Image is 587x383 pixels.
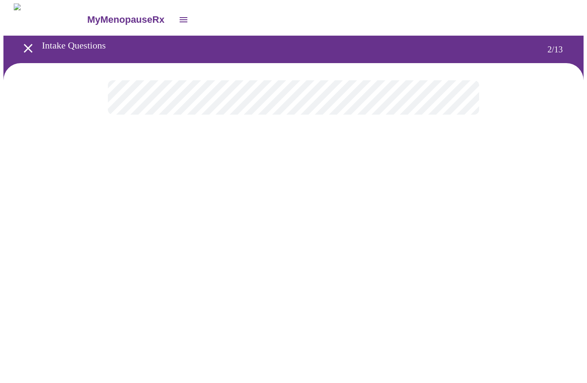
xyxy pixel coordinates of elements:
[86,5,173,35] a: MyMenopauseRx
[547,45,573,55] h3: 2 / 13
[173,9,194,30] button: open drawer
[42,40,514,51] h3: Intake Questions
[87,14,165,25] h3: MyMenopauseRx
[15,36,41,61] button: open drawer
[14,3,86,36] img: MyMenopauseRx Logo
